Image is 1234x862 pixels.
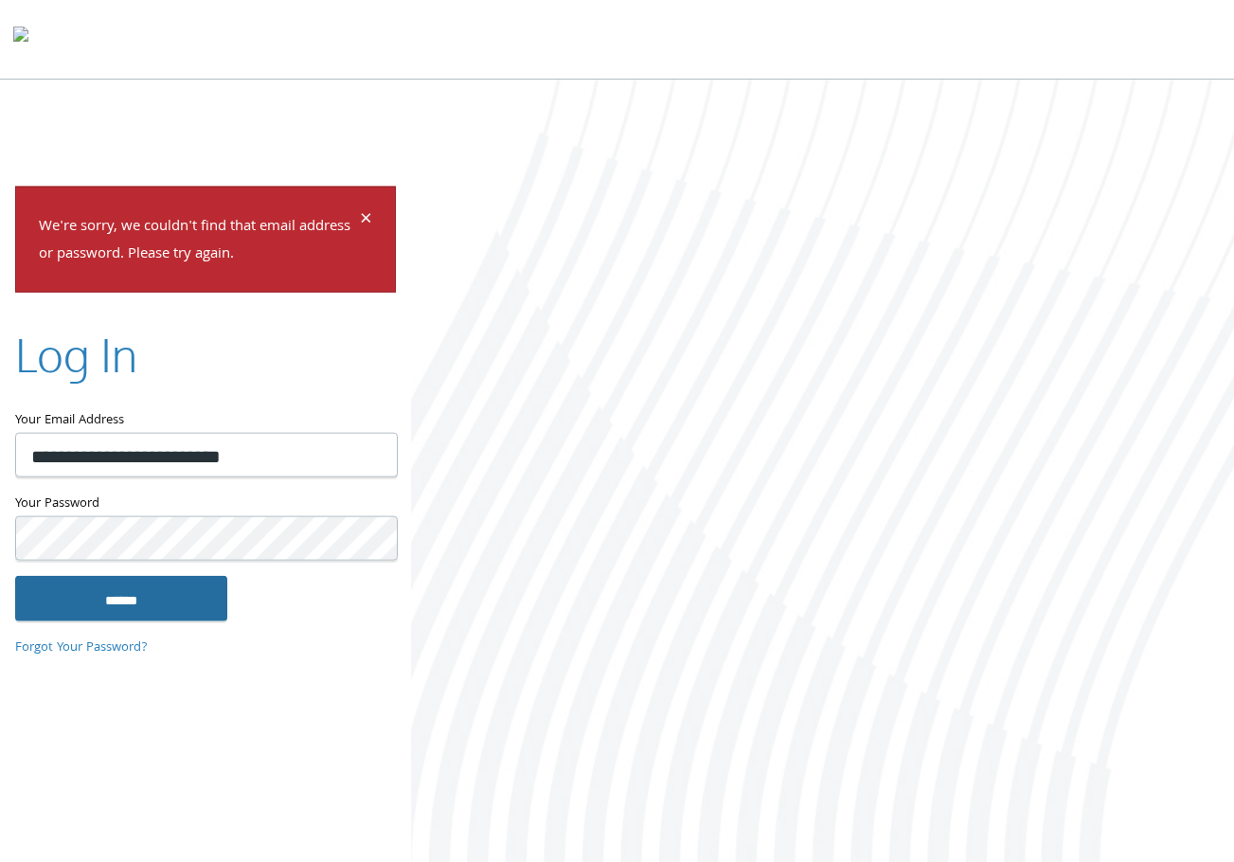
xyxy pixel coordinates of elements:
img: todyl-logo-dark.svg [13,20,28,58]
label: Your Password [15,492,396,515]
a: Forgot Your Password? [15,638,148,658]
h2: Log In [15,322,137,386]
span: × [360,203,372,240]
p: We're sorry, we couldn't find that email address or password. Please try again. [39,214,357,269]
button: Dismiss alert [360,210,372,233]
